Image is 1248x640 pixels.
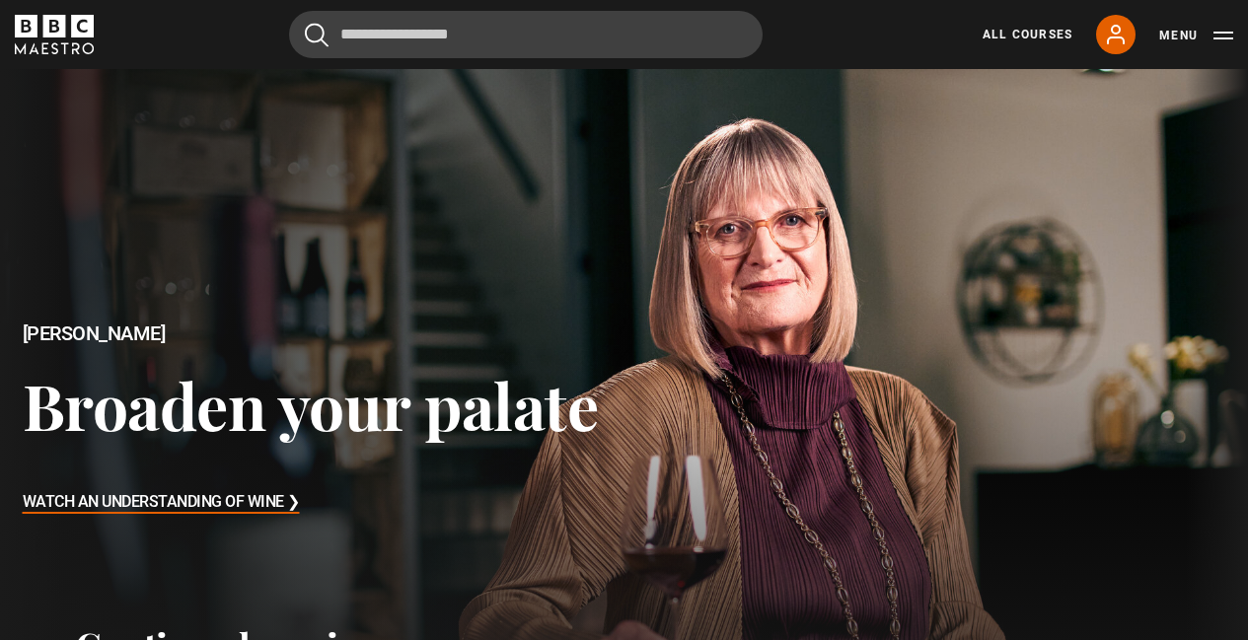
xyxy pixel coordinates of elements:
[15,15,94,54] svg: BBC Maestro
[289,11,763,58] input: Search
[23,322,599,345] h2: [PERSON_NAME]
[23,367,599,443] h3: Broaden your palate
[983,26,1072,43] a: All Courses
[23,488,300,518] h3: Watch An Understanding of Wine ❯
[1159,26,1233,45] button: Toggle navigation
[305,23,329,47] button: Submit the search query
